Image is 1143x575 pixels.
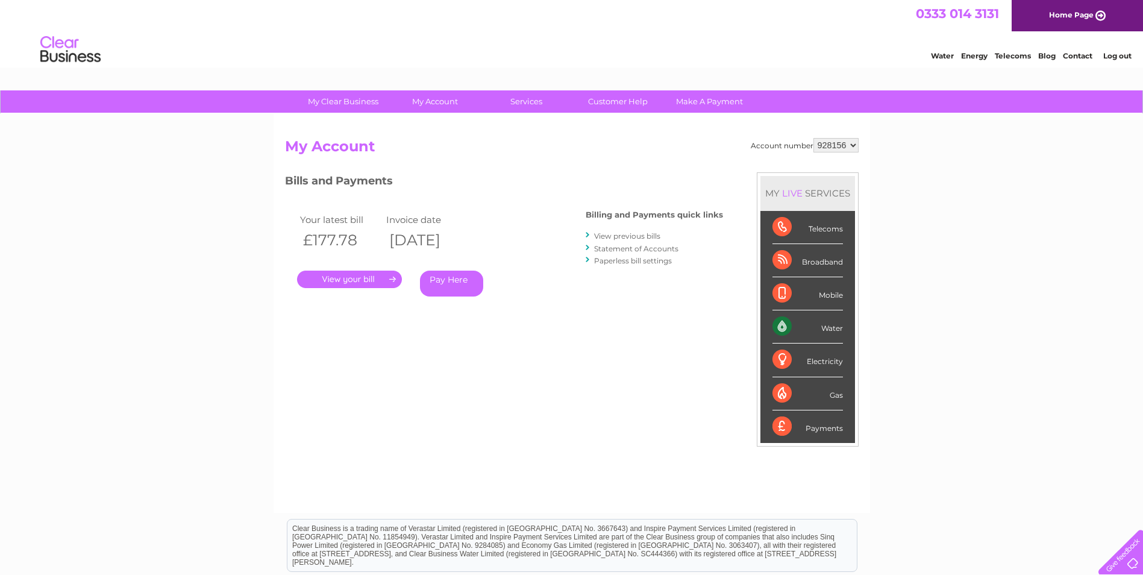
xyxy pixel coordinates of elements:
[385,90,484,113] a: My Account
[383,212,470,228] td: Invoice date
[586,210,723,219] h4: Billing and Payments quick links
[772,277,843,310] div: Mobile
[420,271,483,297] a: Pay Here
[287,7,857,58] div: Clear Business is a trading name of Verastar Limited (registered in [GEOGRAPHIC_DATA] No. 3667643...
[1063,51,1092,60] a: Contact
[293,90,393,113] a: My Clear Business
[772,377,843,410] div: Gas
[772,310,843,344] div: Water
[297,212,384,228] td: Your latest bill
[916,6,999,21] a: 0333 014 3131
[594,231,660,240] a: View previous bills
[931,51,954,60] a: Water
[751,138,859,152] div: Account number
[660,90,759,113] a: Make A Payment
[961,51,988,60] a: Energy
[1038,51,1056,60] a: Blog
[772,410,843,443] div: Payments
[772,344,843,377] div: Electricity
[297,228,384,253] th: £177.78
[285,138,859,161] h2: My Account
[995,51,1031,60] a: Telecoms
[772,211,843,244] div: Telecoms
[568,90,668,113] a: Customer Help
[594,256,672,265] a: Paperless bill settings
[1103,51,1132,60] a: Log out
[285,172,723,193] h3: Bills and Payments
[780,187,805,199] div: LIVE
[594,244,678,253] a: Statement of Accounts
[40,31,101,68] img: logo.png
[383,228,470,253] th: [DATE]
[760,176,855,210] div: MY SERVICES
[297,271,402,288] a: .
[772,244,843,277] div: Broadband
[477,90,576,113] a: Services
